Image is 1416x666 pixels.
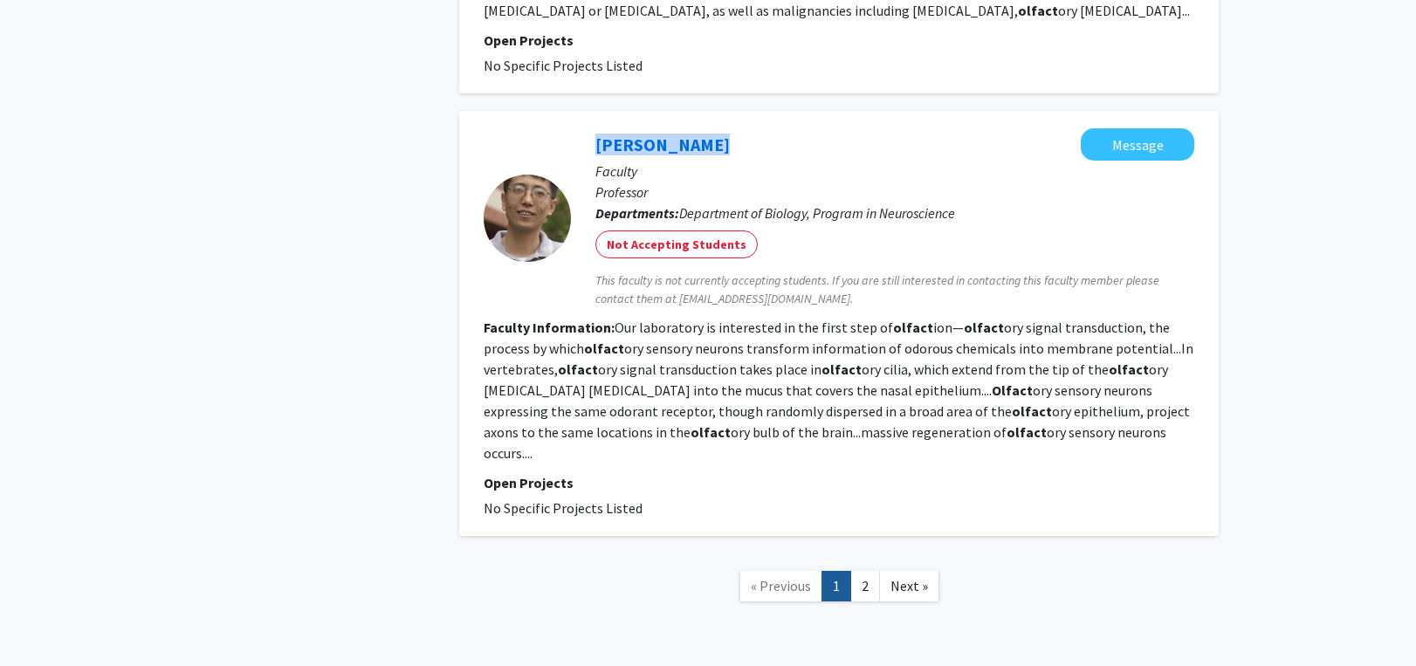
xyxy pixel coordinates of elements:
span: Department of Biology, Program in Neuroscience [679,204,955,222]
p: Professor [595,182,1194,203]
span: Next » [890,577,928,594]
iframe: Chat [13,587,74,653]
span: No Specific Projects Listed [484,57,643,74]
p: Open Projects [484,472,1194,493]
span: « Previous [751,577,811,594]
b: olfact [1018,2,1058,19]
a: Next [879,571,939,601]
b: olfact [964,319,1004,336]
b: olfact [893,319,933,336]
b: Faculty Information: [484,319,615,336]
p: Open Projects [484,30,1194,51]
b: Departments: [595,204,679,222]
a: [PERSON_NAME] [595,134,730,155]
a: 1 [821,571,851,601]
span: This faculty is not currently accepting students. If you are still interested in contacting this ... [595,271,1194,308]
a: 2 [850,571,880,601]
b: olfact [1012,402,1052,420]
b: olfact [584,340,624,357]
p: Faculty [595,161,1194,182]
nav: Page navigation [459,553,1219,624]
b: Olfact [992,381,1033,399]
a: Previous Page [739,571,822,601]
b: olfact [1109,360,1149,378]
b: olfact [1007,423,1047,441]
span: No Specific Projects Listed [484,499,643,517]
b: olfact [558,360,598,378]
b: olfact [691,423,731,441]
fg-read-more: Our laboratory is interested in the first step of ion— ory signal transduction, the process by wh... [484,319,1193,462]
b: olfact [821,360,862,378]
mat-chip: Not Accepting Students [595,230,758,258]
button: Message Haiqing Zhao [1081,128,1194,161]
